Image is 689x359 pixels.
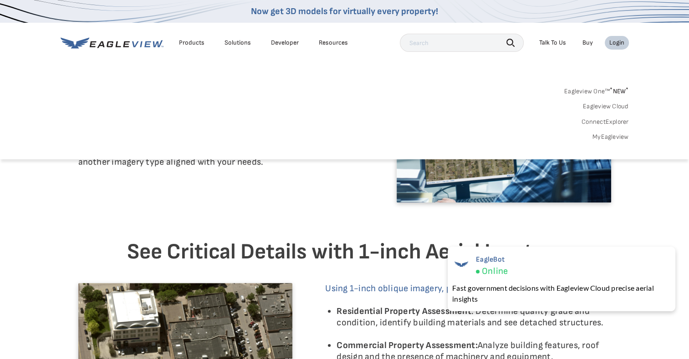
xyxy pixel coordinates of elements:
div: Solutions [225,39,251,47]
a: Eagleview One™*NEW* [564,85,629,95]
a: ConnectExplorer [582,118,629,126]
strong: Commercial Property Assessment: [337,340,477,351]
a: Now get 3D models for virtually every property! [251,6,438,17]
div: Products [179,39,204,47]
div: Login [609,39,624,47]
a: Eagleview Cloud [583,102,629,111]
img: EagleBot [452,255,470,273]
div: Resources [319,39,348,47]
li: : Determine quality grade and condition, identify building materials and see detached structures. [337,306,611,340]
div: Talk To Us [539,39,566,47]
a: Buy [582,39,593,47]
p: Using 1-inch oblique imagery, property analysis is easier and faster. [325,283,611,294]
strong: Residential Property Assessment [337,306,471,317]
h3: See Critical Details with 1-inch Aerial Imagery [78,239,611,265]
input: Search [400,34,524,52]
a: Developer [271,39,299,47]
a: MyEagleview [592,133,629,141]
span: EagleBot [476,255,508,264]
div: Fast government decisions with Eagleview Cloud precise aerial insights [452,283,671,304]
span: Online [482,266,508,277]
span: NEW [610,87,628,95]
